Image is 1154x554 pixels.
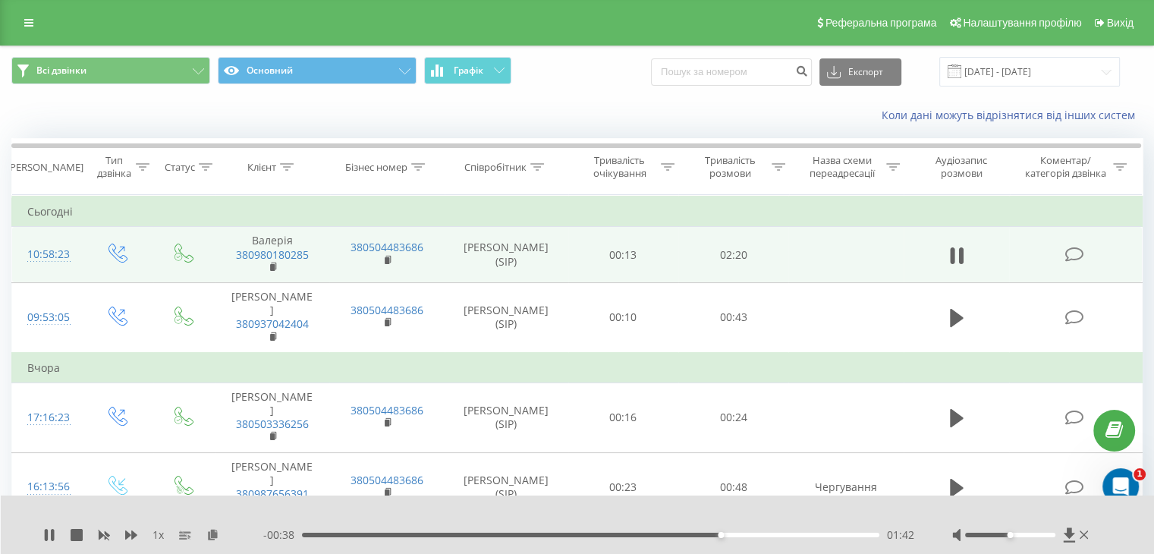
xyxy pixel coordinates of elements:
[12,197,1143,227] td: Сьогодні
[27,403,68,433] div: 17:16:23
[718,532,724,538] div: Accessibility label
[887,527,914,543] span: 01:42
[1020,154,1109,180] div: Коментар/категорія дзвінка
[236,316,309,331] a: 380937042404
[215,227,329,283] td: Валерія
[7,161,83,174] div: [PERSON_NAME]
[165,161,195,174] div: Статус
[568,282,678,352] td: 00:10
[678,382,788,452] td: 00:24
[819,58,901,86] button: Експорт
[445,227,568,283] td: [PERSON_NAME] (SIP)
[882,108,1143,122] a: Коли дані можуть відрізнятися вiд інших систем
[263,527,302,543] span: - 00:38
[12,353,1143,383] td: Вчора
[568,382,678,452] td: 00:16
[96,154,131,180] div: Тип дзвінка
[236,486,309,501] a: 380987656391
[1007,532,1013,538] div: Accessibility label
[424,57,511,84] button: Графік
[236,247,309,262] a: 380980180285
[454,65,483,76] span: Графік
[678,282,788,352] td: 00:43
[351,403,423,417] a: 380504483686
[218,57,417,84] button: Основний
[445,282,568,352] td: [PERSON_NAME] (SIP)
[568,227,678,283] td: 00:13
[153,527,164,543] span: 1 x
[445,382,568,452] td: [PERSON_NAME] (SIP)
[1107,17,1134,29] span: Вихід
[803,154,882,180] div: Назва схеми переадресації
[27,240,68,269] div: 10:58:23
[582,154,658,180] div: Тривалість очікування
[678,452,788,522] td: 00:48
[678,227,788,283] td: 02:20
[27,472,68,502] div: 16:13:56
[651,58,812,86] input: Пошук за номером
[351,473,423,487] a: 380504483686
[788,452,903,522] td: Чергування
[247,161,276,174] div: Клієнт
[351,303,423,317] a: 380504483686
[215,282,329,352] td: [PERSON_NAME]
[215,452,329,522] td: [PERSON_NAME]
[11,57,210,84] button: Всі дзвінки
[963,17,1081,29] span: Налаштування профілю
[27,303,68,332] div: 09:53:05
[464,161,527,174] div: Співробітник
[36,65,86,77] span: Всі дзвінки
[825,17,937,29] span: Реферальна програма
[445,452,568,522] td: [PERSON_NAME] (SIP)
[1134,468,1146,480] span: 1
[568,452,678,522] td: 00:23
[1102,468,1139,505] iframe: Intercom live chat
[236,417,309,431] a: 380503336256
[692,154,768,180] div: Тривалість розмови
[917,154,1006,180] div: Аудіозапис розмови
[351,240,423,254] a: 380504483686
[345,161,407,174] div: Бізнес номер
[215,382,329,452] td: [PERSON_NAME]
